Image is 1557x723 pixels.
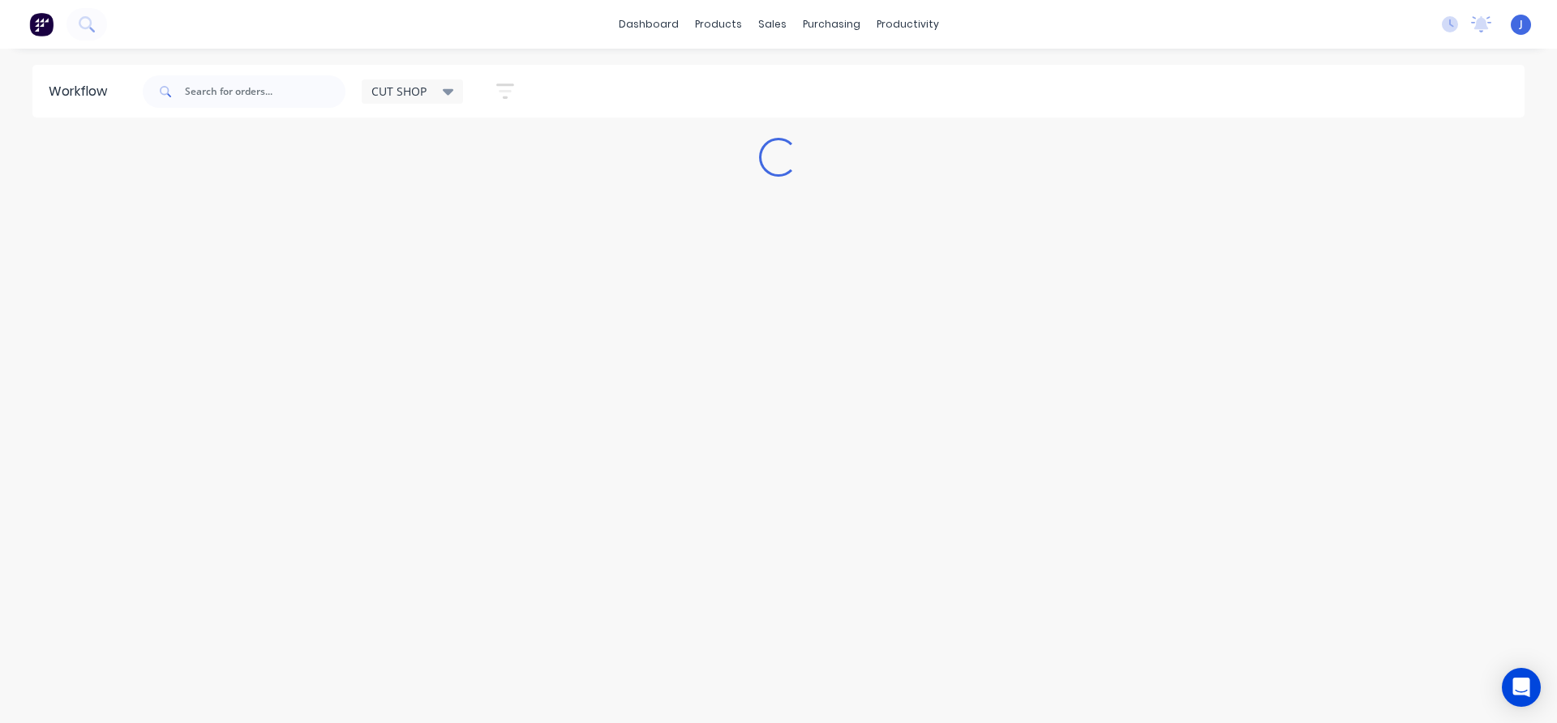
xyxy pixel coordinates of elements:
[687,12,750,36] div: products
[185,75,345,108] input: Search for orders...
[1520,17,1523,32] span: J
[795,12,869,36] div: purchasing
[611,12,687,36] a: dashboard
[371,83,427,100] span: CUT SHOP
[869,12,947,36] div: productivity
[49,82,115,101] div: Workflow
[29,12,54,36] img: Factory
[750,12,795,36] div: sales
[1502,668,1541,707] div: Open Intercom Messenger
